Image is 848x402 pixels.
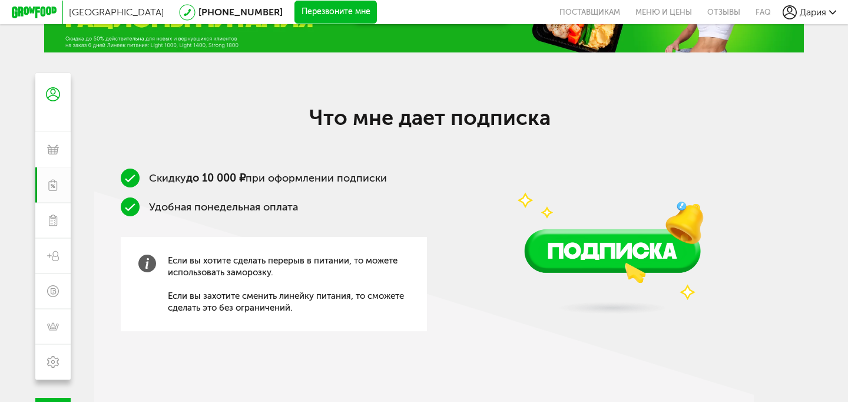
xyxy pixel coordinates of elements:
img: vUQQD42TP1CeN4SU.png [486,104,739,327]
span: Дария [800,6,826,18]
span: Удобная понедельная оплата [149,200,298,213]
img: info-grey.b4c3b60.svg [138,255,156,272]
span: Если вы хотите сделать перерыв в питании, то можете использовать заморозку. Если вы захотите смен... [168,255,409,314]
a: [PHONE_NUMBER] [198,6,283,18]
span: Скидку при оформлении подписки [149,172,387,184]
h2: Что мне дает подписка [194,105,665,130]
b: до 10 000 ₽ [186,172,246,184]
span: [GEOGRAPHIC_DATA] [69,6,164,18]
button: Перезвоните мне [294,1,377,24]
